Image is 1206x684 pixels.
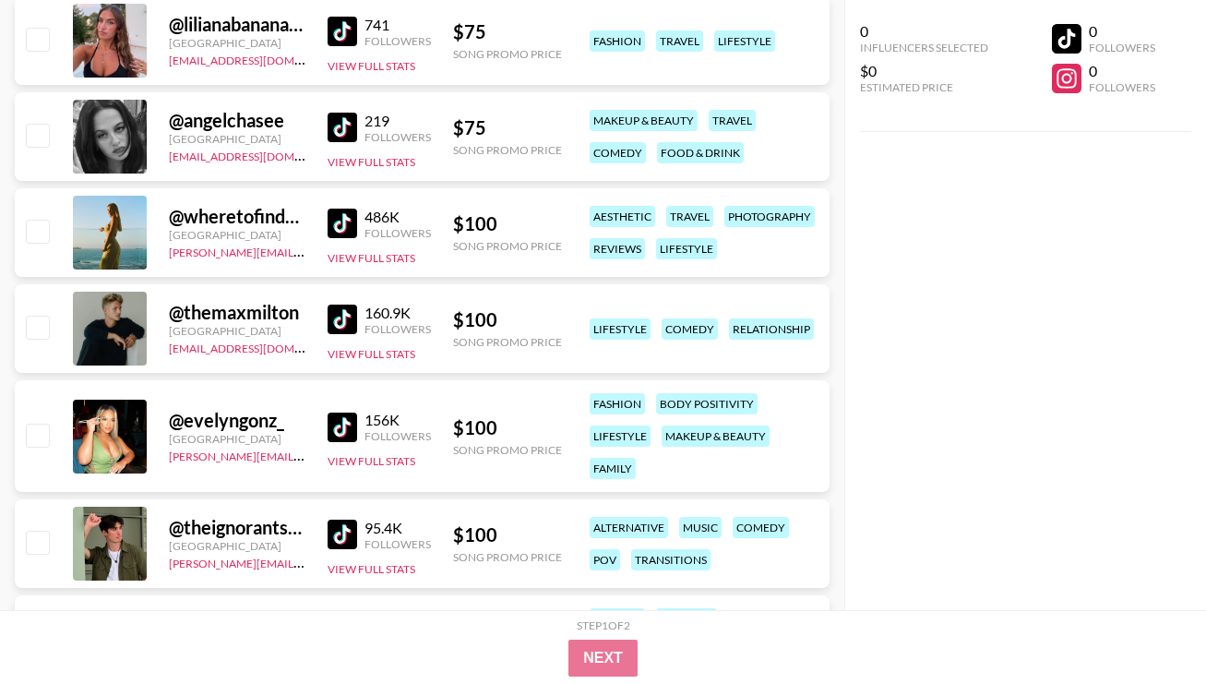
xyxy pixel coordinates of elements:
[590,393,645,414] div: fashion
[169,446,530,463] a: [PERSON_NAME][EMAIL_ADDRESS][PERSON_NAME][DOMAIN_NAME]
[453,212,562,235] div: $ 100
[328,413,357,442] img: TikTok
[169,36,305,50] div: [GEOGRAPHIC_DATA]
[860,62,988,80] div: $0
[364,226,431,240] div: Followers
[657,142,744,163] div: food & drink
[453,416,562,439] div: $ 100
[860,41,988,54] div: Influencers Selected
[453,239,562,253] div: Song Promo Price
[453,443,562,457] div: Song Promo Price
[590,517,668,538] div: alternative
[453,47,562,61] div: Song Promo Price
[364,411,431,429] div: 156K
[328,155,415,169] button: View Full Stats
[364,304,431,322] div: 160.9K
[733,517,789,538] div: comedy
[590,142,646,163] div: comedy
[328,209,357,238] img: TikTok
[169,553,442,570] a: [PERSON_NAME][EMAIL_ADDRESS][DOMAIN_NAME]
[662,426,770,447] div: makeup & beauty
[860,80,988,94] div: Estimated Price
[328,251,415,265] button: View Full Stats
[328,305,357,334] img: TikTok
[169,539,305,553] div: [GEOGRAPHIC_DATA]
[364,130,431,144] div: Followers
[577,618,630,632] div: Step 1 of 2
[724,206,815,227] div: photography
[1089,22,1155,41] div: 0
[631,549,710,570] div: transitions
[364,34,431,48] div: Followers
[453,20,562,43] div: $ 75
[860,22,988,41] div: 0
[453,335,562,349] div: Song Promo Price
[328,454,415,468] button: View Full Stats
[453,143,562,157] div: Song Promo Price
[662,318,718,340] div: comedy
[1089,80,1155,94] div: Followers
[1114,592,1184,662] iframe: Drift Widget Chat Controller
[364,537,431,551] div: Followers
[364,429,431,443] div: Followers
[169,432,305,446] div: [GEOGRAPHIC_DATA]
[590,608,645,630] div: fashion
[453,550,562,564] div: Song Promo Price
[679,517,722,538] div: music
[169,516,305,539] div: @ theignorantsnowman
[590,238,645,259] div: reviews
[1089,62,1155,80] div: 0
[590,318,651,340] div: lifestyle
[169,13,305,36] div: @ lilianabananaaa
[169,109,305,132] div: @ angelchasee
[568,640,638,677] button: Next
[656,608,717,630] div: lifestyle
[453,523,562,546] div: $ 100
[169,324,305,338] div: [GEOGRAPHIC_DATA]
[328,562,415,576] button: View Full Stats
[169,301,305,324] div: @ themaxmilton
[714,30,775,52] div: lifestyle
[590,426,651,447] div: lifestyle
[328,17,357,46] img: TikTok
[590,110,698,131] div: makeup & beauty
[364,112,431,130] div: 219
[169,338,354,355] a: [EMAIL_ADDRESS][DOMAIN_NAME]
[590,206,655,227] div: aesthetic
[364,519,431,537] div: 95.4K
[169,205,305,228] div: @ wheretofindme
[364,322,431,336] div: Followers
[364,208,431,226] div: 486K
[169,409,305,432] div: @ evelyngonz_
[169,132,305,146] div: [GEOGRAPHIC_DATA]
[590,549,620,570] div: pov
[453,308,562,331] div: $ 100
[169,228,305,242] div: [GEOGRAPHIC_DATA]
[169,146,354,163] a: [EMAIL_ADDRESS][DOMAIN_NAME]
[328,113,357,142] img: TikTok
[666,206,713,227] div: travel
[709,110,756,131] div: travel
[1089,41,1155,54] div: Followers
[656,238,717,259] div: lifestyle
[656,30,703,52] div: travel
[364,16,431,34] div: 741
[453,116,562,139] div: $ 75
[328,520,357,549] img: TikTok
[169,242,442,259] a: [PERSON_NAME][EMAIL_ADDRESS][DOMAIN_NAME]
[590,458,636,479] div: family
[328,347,415,361] button: View Full Stats
[169,50,354,67] a: [EMAIL_ADDRESS][DOMAIN_NAME]
[328,59,415,73] button: View Full Stats
[590,30,645,52] div: fashion
[729,318,814,340] div: relationship
[656,393,758,414] div: body positivity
